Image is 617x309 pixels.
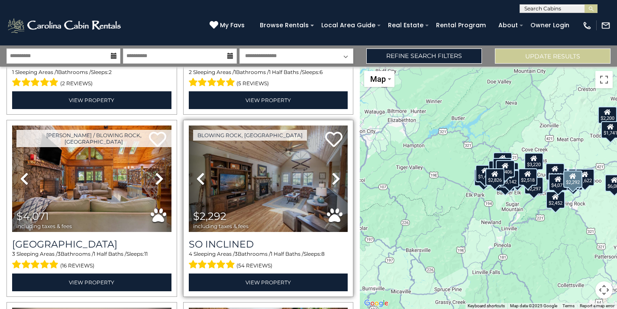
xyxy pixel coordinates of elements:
[485,168,504,186] div: $2,826
[595,281,613,299] button: Map camera controls
[271,251,304,257] span: 1 Half Baths /
[474,169,493,186] div: $2,518
[495,48,611,64] button: Update Results
[549,174,568,191] div: $4,071
[362,298,391,309] a: Open this area in Google Maps (opens a new window)
[518,168,537,186] div: $2,518
[562,303,575,308] a: Terms (opens in new tab)
[220,21,245,30] span: My Favs
[546,191,565,209] div: $2,452
[56,69,58,75] span: 1
[320,69,323,75] span: 6
[524,153,543,170] div: $3,220
[12,68,171,89] div: Sleeping Areas / Bathrooms / Sleeps:
[546,163,565,180] div: $2,192
[580,303,614,308] a: Report a map error
[493,158,512,175] div: $2,803
[364,71,394,87] button: Change map style
[94,251,126,257] span: 1 Half Baths /
[12,250,171,271] div: Sleeping Areas / Bathrooms / Sleeps:
[598,106,617,124] div: $2,200
[144,251,148,257] span: 11
[60,260,94,271] span: (16 reviews)
[236,260,272,271] span: (54 reviews)
[12,238,171,250] h3: Chimney Island
[468,303,505,309] button: Keyboard shortcuts
[60,78,93,89] span: (2 reviews)
[366,48,482,64] a: Refine Search Filters
[193,223,249,229] span: including taxes & fees
[16,210,49,222] span: $4,071
[12,126,171,232] img: thumbnail_163277015.jpeg
[564,171,583,188] div: $2,292
[370,74,386,84] span: Map
[210,21,247,30] a: My Favs
[321,251,325,257] span: 8
[189,69,192,75] span: 2
[189,238,348,250] a: So Inclined
[12,91,171,109] a: View Property
[12,238,171,250] a: [GEOGRAPHIC_DATA]
[548,173,567,190] div: $1,878
[193,210,226,222] span: $2,292
[189,251,192,257] span: 4
[475,165,494,182] div: $1,466
[432,19,490,32] a: Rental Program
[384,19,428,32] a: Real Estate
[601,21,611,30] img: mail-regular-white.png
[255,19,313,32] a: Browse Rentals
[189,250,348,271] div: Sleeping Areas / Bathrooms / Sleeps:
[12,69,14,75] span: 1
[269,69,302,75] span: 1 Half Baths /
[6,17,123,34] img: White-1-2.png
[493,152,512,170] div: $1,364
[362,298,391,309] img: Google
[189,91,348,109] a: View Property
[189,68,348,89] div: Sleeping Areas / Bathrooms / Sleeps:
[510,303,557,308] span: Map data ©2025 Google
[16,130,171,147] a: [PERSON_NAME] / Blowing Rock, [GEOGRAPHIC_DATA]
[508,169,527,187] div: $2,359
[16,223,72,229] span: including taxes & fees
[236,78,269,89] span: (5 reviews)
[526,19,574,32] a: Owner Login
[325,131,342,149] a: Add to favorites
[317,19,380,32] a: Local Area Guide
[58,251,61,257] span: 3
[189,126,348,232] img: thumbnail_163271080.jpeg
[12,251,15,257] span: 3
[109,69,112,75] span: 2
[500,170,519,187] div: $3,142
[496,160,515,177] div: $1,406
[189,274,348,291] a: View Property
[235,251,238,257] span: 3
[575,169,594,186] div: $1,622
[234,69,236,75] span: 1
[12,274,171,291] a: View Property
[595,71,613,88] button: Toggle fullscreen view
[494,19,522,32] a: About
[193,130,307,141] a: Blowing Rock, [GEOGRAPHIC_DATA]
[582,21,592,30] img: phone-regular-white.png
